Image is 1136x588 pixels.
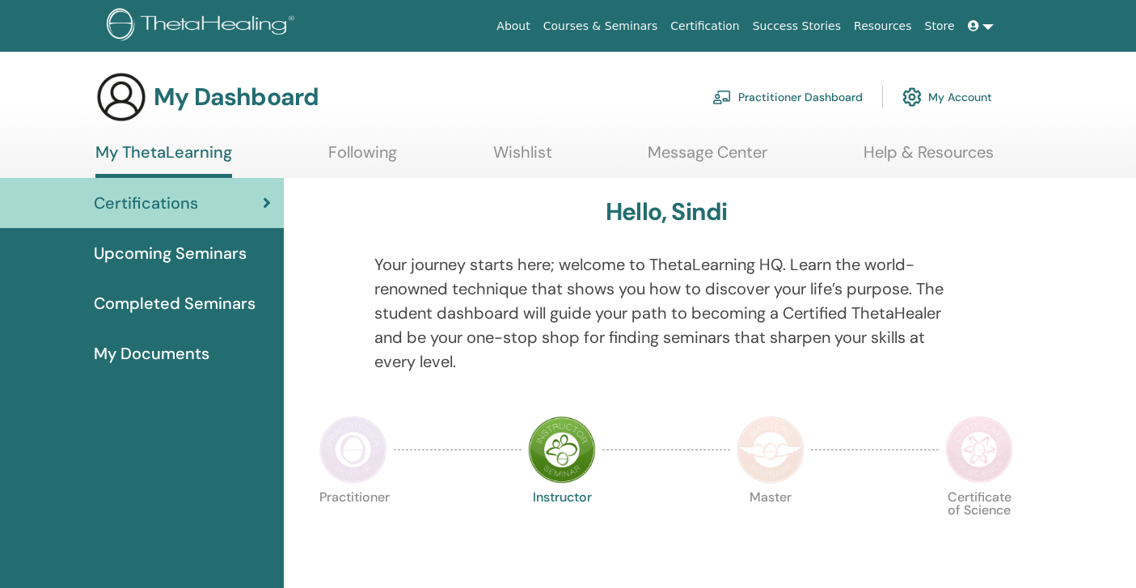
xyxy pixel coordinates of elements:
img: chalkboard-teacher.svg [712,90,732,104]
a: Help & Resources [864,142,994,174]
h3: My Dashboard [154,82,319,112]
a: Resources [847,11,919,41]
img: Practitioner [319,416,387,484]
img: Master [737,416,804,484]
p: Your journey starts here; welcome to ThetaLearning HQ. Learn the world-renowned technique that sh... [374,252,959,374]
span: Upcoming Seminars [94,241,247,265]
span: Certifications [94,191,198,215]
a: Message Center [648,142,767,174]
span: Completed Seminars [94,291,255,315]
p: Master [737,491,804,559]
a: About [490,11,536,41]
span: My Documents [94,341,209,366]
a: Certification [664,11,745,41]
a: My Account [902,79,992,115]
img: Instructor [528,416,596,484]
img: logo.png [107,8,300,44]
img: Certificate of Science [945,416,1013,484]
a: Courses & Seminars [537,11,665,41]
a: My ThetaLearning [95,142,232,178]
img: cog.svg [902,83,922,111]
a: Following [328,142,397,174]
p: Instructor [528,491,596,559]
a: Store [919,11,961,41]
p: Certificate of Science [945,491,1013,559]
img: generic-user-icon.jpg [95,71,147,123]
p: Practitioner [319,491,387,559]
h3: Hello, Sindi [606,197,727,226]
a: Practitioner Dashboard [712,79,863,115]
a: Success Stories [746,11,847,41]
a: Wishlist [493,142,552,174]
